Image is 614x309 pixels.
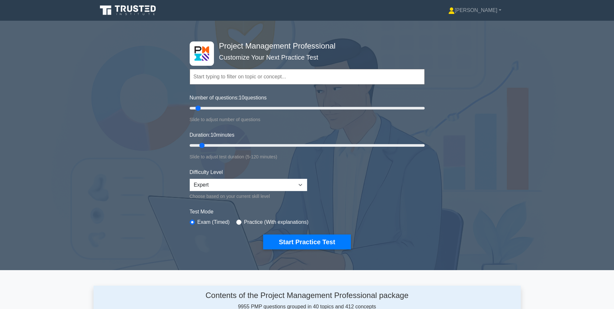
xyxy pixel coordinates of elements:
[190,208,425,216] label: Test Mode
[190,192,307,200] div: Choose based on your current skill level
[239,95,245,100] span: 10
[190,94,267,102] label: Number of questions: questions
[190,168,223,176] label: Difficulty Level
[190,116,425,123] div: Slide to adjust number of questions
[244,218,308,226] label: Practice (With explanations)
[155,291,460,300] h4: Contents of the Project Management Professional package
[210,132,216,138] span: 10
[190,69,425,85] input: Start typing to filter on topic or concept...
[433,4,517,17] a: [PERSON_NAME]
[197,218,230,226] label: Exam (Timed)
[190,153,425,161] div: Slide to adjust test duration (5-120 minutes)
[190,131,235,139] label: Duration: minutes
[263,235,351,249] button: Start Practice Test
[217,41,393,51] h4: Project Management Professional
